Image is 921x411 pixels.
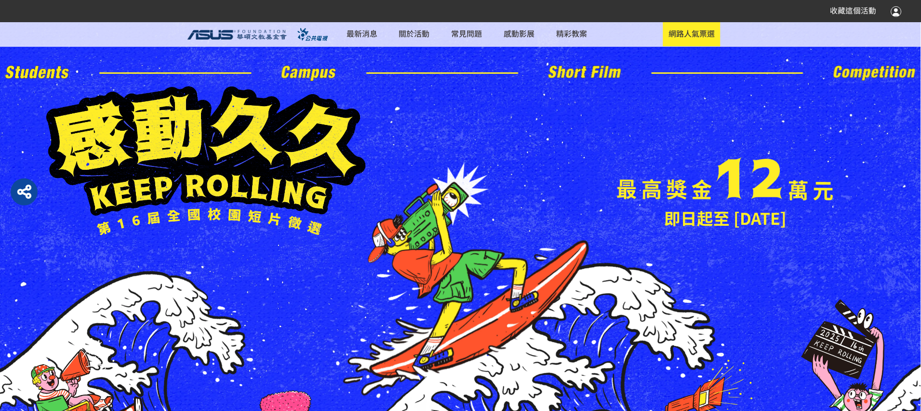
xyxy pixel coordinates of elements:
[830,6,877,15] span: 收藏這個活動
[498,22,540,46] a: 感動影展
[46,86,370,236] img: 感動久久
[617,206,833,230] p: 即日起至 [DATE]
[668,27,715,39] span: 網路人氣票選
[551,22,592,46] a: 精彩教案
[377,78,451,97] a: 注意事項
[617,157,833,201] img: 感動久久
[377,21,451,40] a: 活動概念
[377,59,451,78] a: 活動附件
[446,22,487,46] a: 常見問題
[187,30,287,40] img: ASUS
[548,66,621,79] img: Film
[292,28,336,41] img: PTS
[281,66,336,81] img: Campus
[834,66,916,81] img: Competition
[318,167,603,402] img: 感動久久
[5,66,69,79] img: Students
[341,22,383,46] a: 最新消息
[399,43,430,55] span: 賽制規範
